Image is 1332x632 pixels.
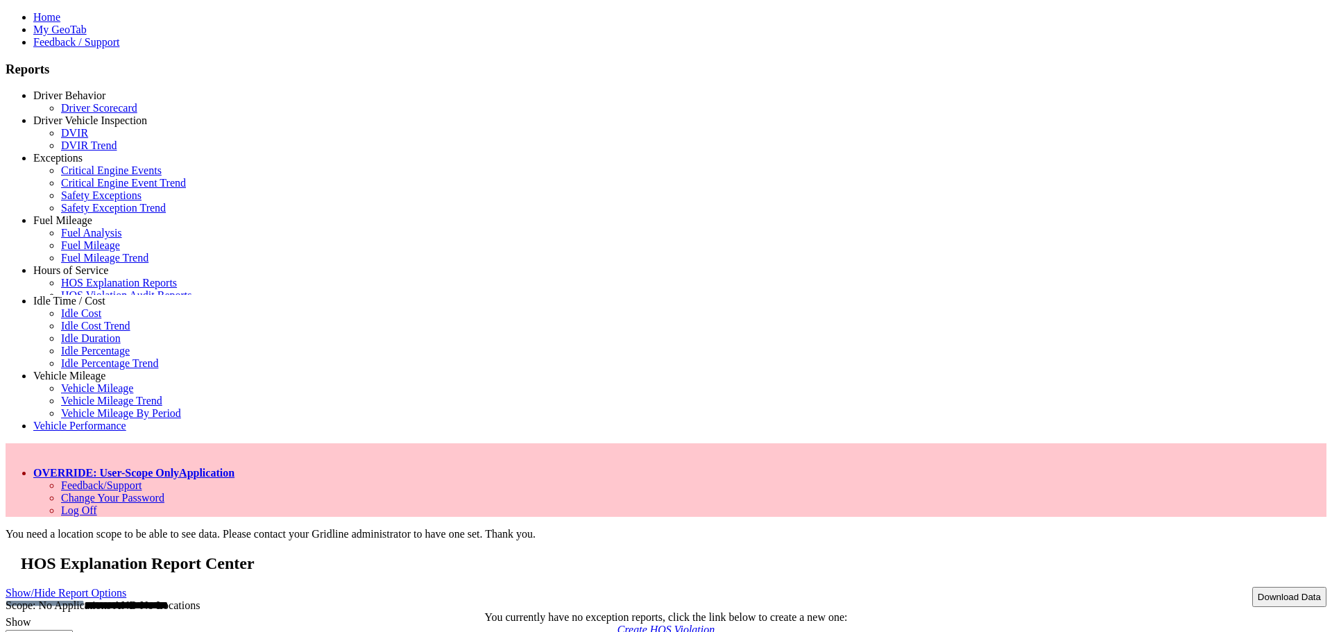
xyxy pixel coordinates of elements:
[61,202,166,214] a: Safety Exception Trend
[61,307,101,319] a: Idle Cost
[33,114,147,126] a: Driver Vehicle Inspection
[61,189,142,201] a: Safety Exceptions
[61,357,158,369] a: Idle Percentage Trend
[61,504,97,516] a: Log Off
[33,36,119,48] a: Feedback / Support
[6,611,1326,624] div: You currently have no exception reports, click the link below to create a new one:
[33,420,126,432] a: Vehicle Performance
[61,277,177,289] a: HOS Explanation Reports
[6,599,200,611] span: Scope: No Applications AND No Locations
[61,102,137,114] a: Driver Scorecard
[33,264,108,276] a: Hours of Service
[6,62,1326,77] h3: Reports
[61,382,133,394] a: Vehicle Mileage
[61,177,186,189] a: Critical Engine Event Trend
[61,332,121,344] a: Idle Duration
[61,320,130,332] a: Idle Cost Trend
[33,370,105,382] a: Vehicle Mileage
[61,164,162,176] a: Critical Engine Events
[33,11,60,23] a: Home
[6,616,31,628] label: Show
[6,528,1326,540] div: You need a location scope to be able to see data. Please contact your Gridline administrator to h...
[61,407,181,419] a: Vehicle Mileage By Period
[33,152,83,164] a: Exceptions
[61,289,192,301] a: HOS Violation Audit Reports
[61,252,148,264] a: Fuel Mileage Trend
[61,395,162,407] a: Vehicle Mileage Trend
[61,127,88,139] a: DVIR
[33,467,234,479] a: OVERRIDE: User-Scope OnlyApplication
[61,492,164,504] a: Change Your Password
[61,239,120,251] a: Fuel Mileage
[61,227,122,239] a: Fuel Analysis
[33,89,105,101] a: Driver Behavior
[6,583,126,602] a: Show/Hide Report Options
[33,214,92,226] a: Fuel Mileage
[1252,587,1326,607] button: Download Data
[33,24,87,35] a: My GeoTab
[61,345,130,357] a: Idle Percentage
[33,295,105,307] a: Idle Time / Cost
[21,554,1326,573] h2: HOS Explanation Report Center
[61,139,117,151] a: DVIR Trend
[61,479,142,491] a: Feedback/Support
